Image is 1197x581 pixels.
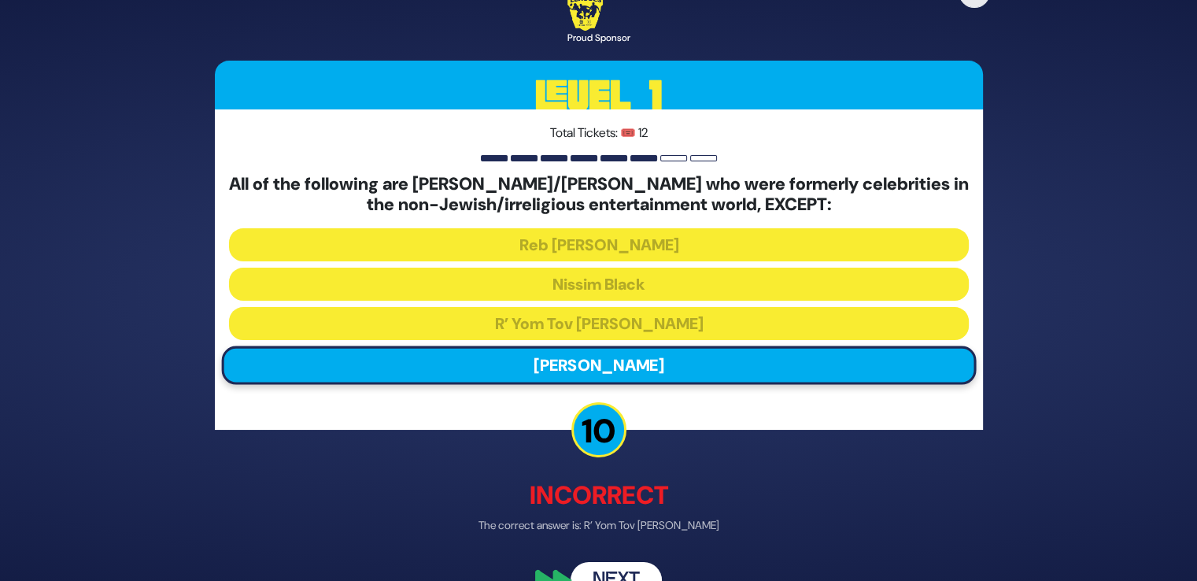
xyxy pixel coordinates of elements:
button: [PERSON_NAME] [221,346,976,384]
p: Total Tickets: 🎟️ 12 [229,124,969,142]
button: Reb [PERSON_NAME] [229,228,969,261]
p: 10 [571,402,626,457]
p: The correct answer is: R’ Yom Tov [PERSON_NAME] [215,516,983,533]
div: Proud Sponsor [567,31,630,45]
p: Incorrect [215,476,983,513]
h5: All of the following are [PERSON_NAME]/[PERSON_NAME] who were formerly celebrities in the non-Jew... [229,174,969,216]
h3: Level 1 [215,61,983,131]
button: Nissim Black [229,267,969,300]
button: R’ Yom Tov [PERSON_NAME] [229,306,969,339]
